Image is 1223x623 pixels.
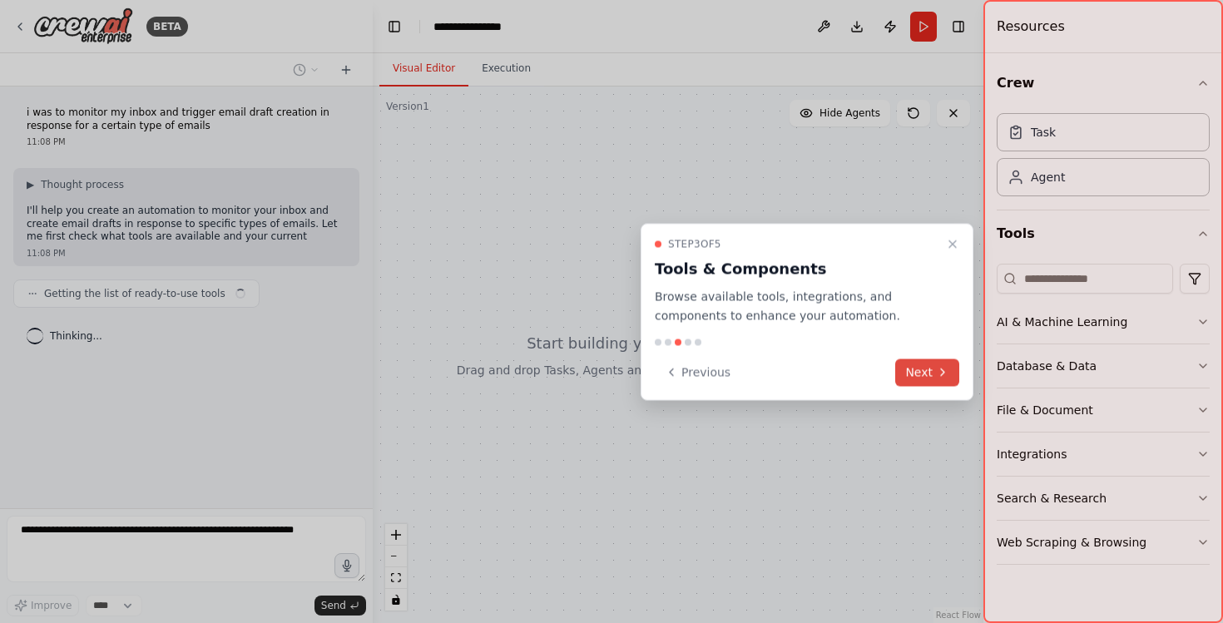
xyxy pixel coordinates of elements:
[383,15,406,38] button: Hide left sidebar
[655,358,740,386] button: Previous
[943,235,963,255] button: Close walkthrough
[655,258,939,281] h3: Tools & Components
[655,288,939,326] p: Browse available tools, integrations, and components to enhance your automation.
[668,238,721,251] span: Step 3 of 5
[895,358,959,386] button: Next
